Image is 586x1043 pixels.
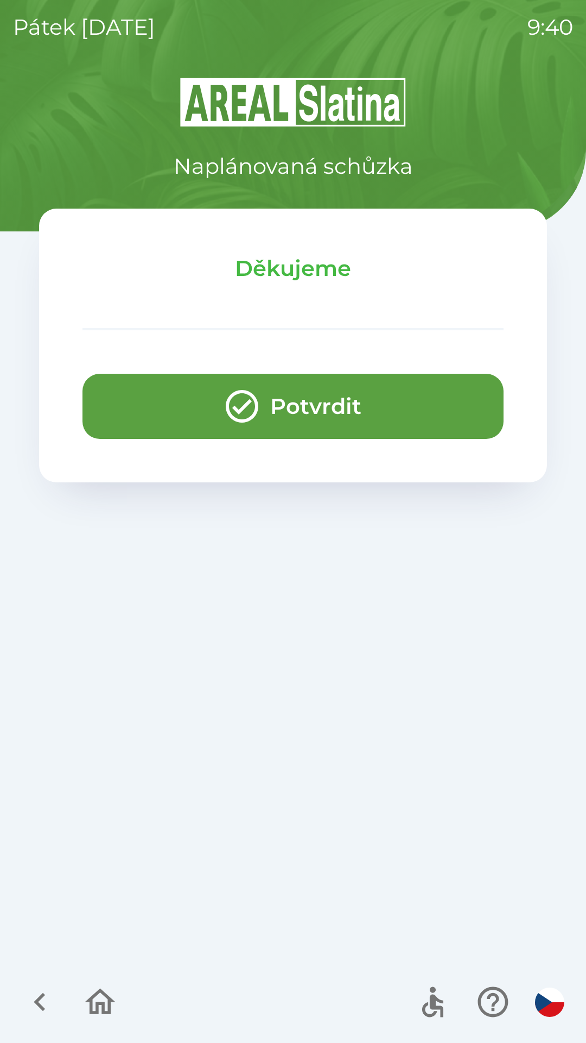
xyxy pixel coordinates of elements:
[82,252,504,285] p: Děkujeme
[82,374,504,439] button: Potvrdit
[174,150,413,183] p: Naplánovaná schůzka
[13,11,155,43] p: pátek [DATE]
[535,988,564,1017] img: cs flag
[39,76,547,128] img: Logo
[527,11,573,43] p: 9:40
